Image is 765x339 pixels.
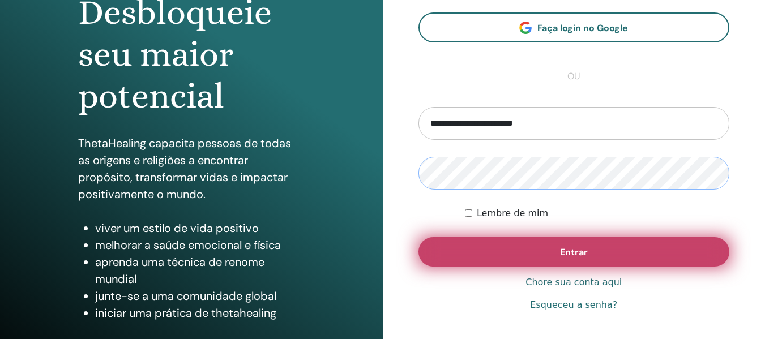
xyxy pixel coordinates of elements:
font: iniciar uma prática de thetahealing [95,306,276,320]
font: Entrar [560,246,588,258]
font: Chore sua conta aqui [525,277,622,287]
font: aprenda uma técnica de renome mundial [95,255,264,286]
a: Esqueceu a senha? [530,298,617,312]
a: Chore sua conta aqui [525,276,622,289]
font: viver um estilo de vida positivo [95,221,259,235]
div: Mantenha-me autenticado indefinidamente ou até que eu faça logout manualmente [465,207,729,220]
button: Entrar [418,237,730,267]
font: Faça login no Google [537,22,628,34]
font: ou [567,70,580,82]
font: Esqueceu a senha? [530,299,617,310]
a: Faça login no Google [418,12,730,42]
font: junte-se a uma comunidade global [95,289,276,303]
font: ThetaHealing capacita pessoas de todas as origens e religiões a encontrar propósito, transformar ... [78,136,291,201]
font: melhorar a saúde emocional e física [95,238,281,252]
font: Lembre de mim [477,208,548,218]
